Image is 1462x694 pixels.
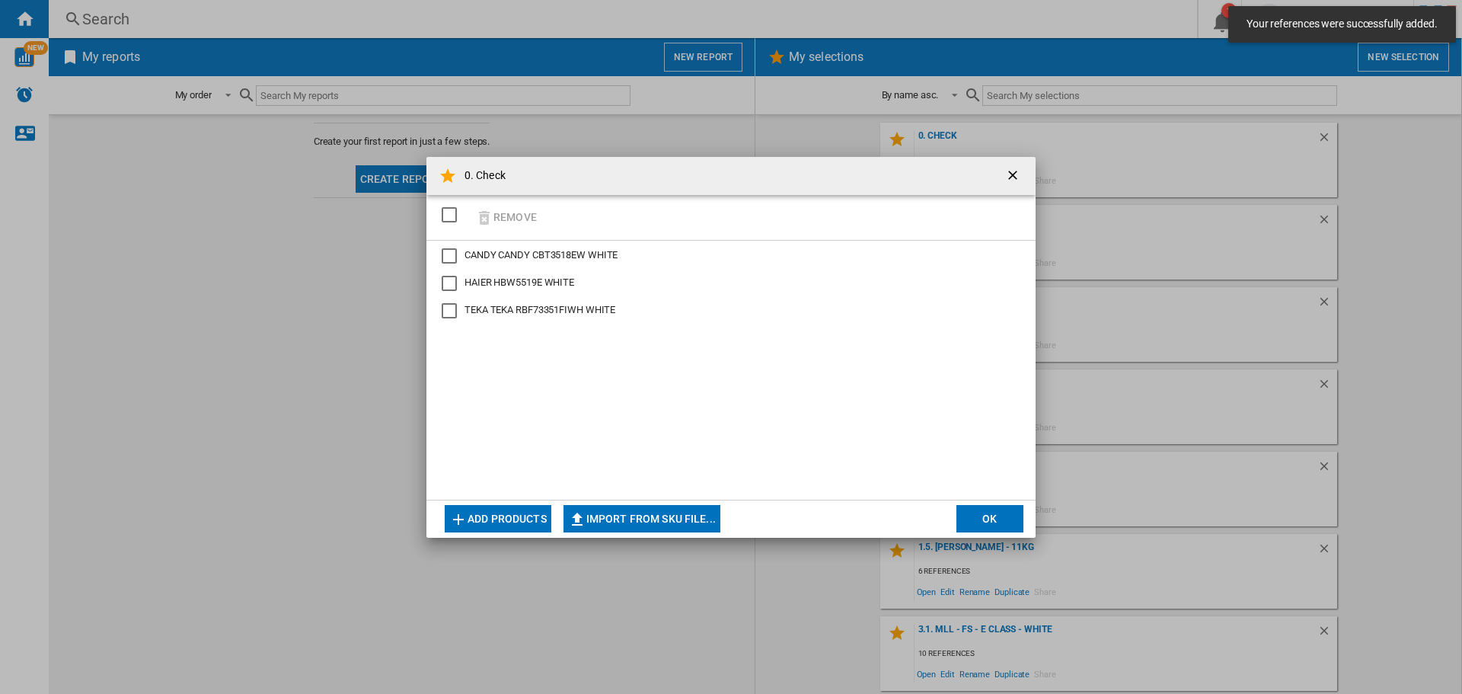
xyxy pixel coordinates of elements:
[1242,17,1442,32] span: Your references were successfully added.
[563,505,720,532] button: Import from SKU file...
[471,200,541,235] button: Remove
[464,277,574,288] span: HAIER HBW5519E WHITE
[999,161,1029,191] button: getI18NText('BUTTONS.CLOSE_DIALOG')
[426,157,1036,538] md-dialog: 0. Check ...
[464,249,618,261] span: CANDY CANDY CBT3518EW WHITE
[464,304,615,315] span: TEKA TEKA RBF73351FIWH WHITE
[442,203,464,228] md-checkbox: SELECTIONS.EDITION_POPUP.SELECT_DESELECT
[1005,168,1023,186] ng-md-icon: getI18NText('BUTTONS.CLOSE_DIALOG')
[442,303,1020,318] md-checkbox: TEKA RBF73351FIWH WHITE
[956,505,1023,532] button: OK
[442,248,1008,264] md-checkbox: CANDY CBT3518EW WHITE
[445,505,551,532] button: Add products
[457,168,506,184] h4: 0. Check
[442,276,1008,291] md-checkbox: HAIER HBW5519E WHITE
